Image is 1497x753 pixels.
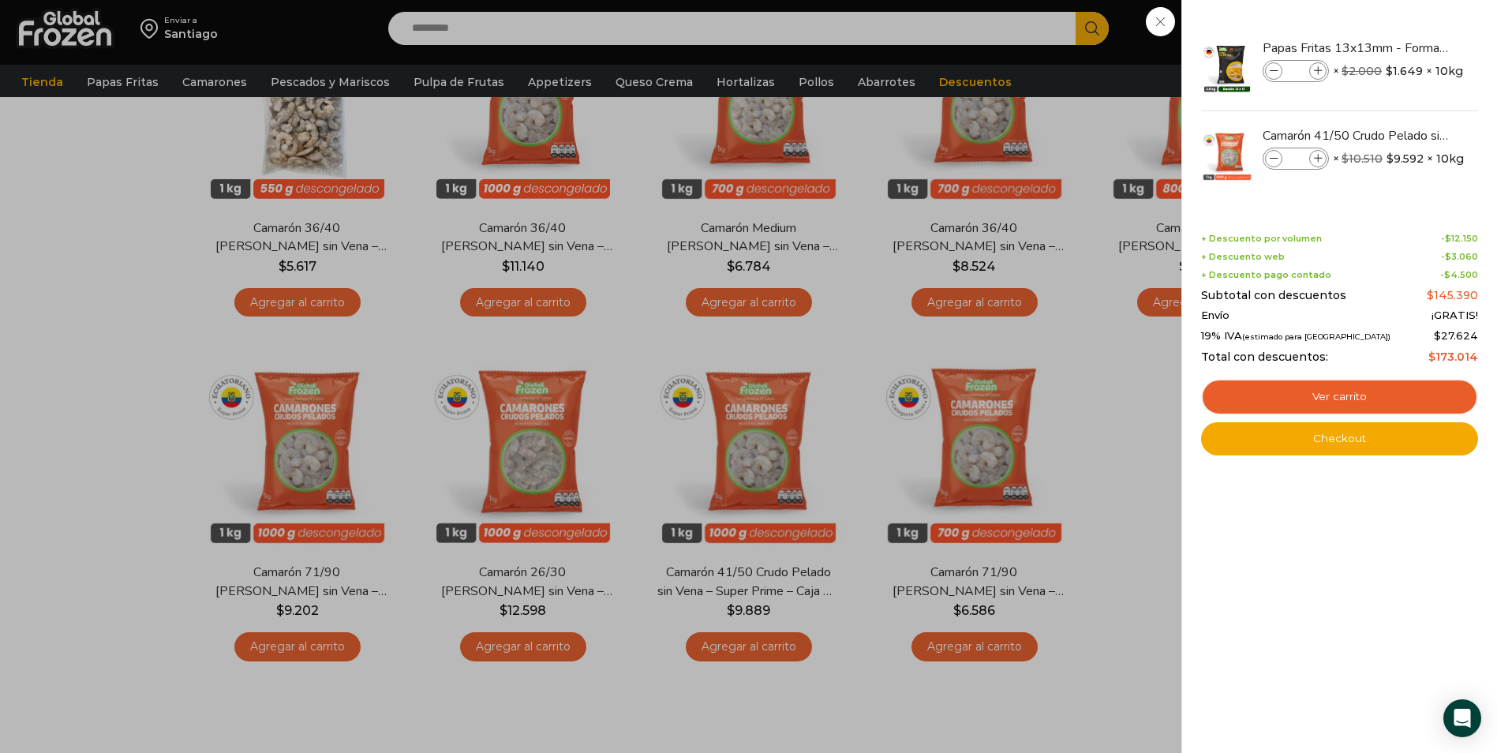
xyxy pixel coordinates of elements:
bdi: 3.060 [1445,251,1478,262]
span: $ [1427,288,1434,302]
span: - [1441,234,1478,244]
span: $ [1445,233,1451,244]
a: Ver carrito [1201,379,1478,415]
span: $ [1386,63,1393,79]
span: 27.624 [1434,329,1478,342]
bdi: 1.649 [1386,63,1423,79]
span: $ [1428,350,1435,364]
input: Product quantity [1284,62,1308,80]
span: Subtotal con descuentos [1201,289,1346,302]
bdi: 2.000 [1342,64,1382,78]
span: - [1440,270,1478,280]
div: Open Intercom Messenger [1443,699,1481,737]
span: Total con descuentos: [1201,350,1328,364]
span: × × 10kg [1333,60,1463,82]
a: Checkout [1201,422,1478,455]
span: $ [1342,64,1349,78]
small: (estimado para [GEOGRAPHIC_DATA]) [1242,332,1390,341]
input: Product quantity [1284,150,1308,167]
span: + Descuento pago contado [1201,270,1331,280]
bdi: 10.510 [1342,152,1383,166]
span: $ [1445,251,1451,262]
bdi: 9.592 [1387,151,1424,167]
bdi: 12.150 [1445,233,1478,244]
a: Papas Fritas 13x13mm - Formato 2,5 kg - Caja 10 kg [1263,39,1450,57]
span: ¡GRATIS! [1432,309,1478,322]
bdi: 4.500 [1444,269,1478,280]
span: + Descuento por volumen [1201,234,1322,244]
span: $ [1387,151,1394,167]
span: + Descuento web [1201,252,1285,262]
bdi: 173.014 [1428,350,1478,364]
a: Camarón 41/50 Crudo Pelado sin Vena - Super Prime - Caja 10 kg [1263,127,1450,144]
span: $ [1434,329,1441,342]
span: Envío [1201,309,1229,322]
span: - [1441,252,1478,262]
span: 19% IVA [1201,330,1390,343]
span: $ [1342,152,1349,166]
span: $ [1444,269,1450,280]
bdi: 145.390 [1427,288,1478,302]
span: × × 10kg [1333,148,1464,170]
